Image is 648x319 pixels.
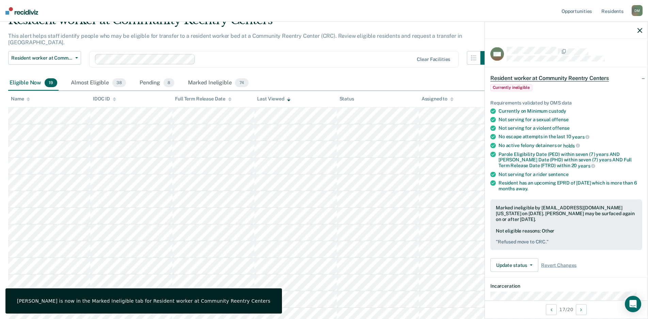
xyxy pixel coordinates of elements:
div: Full Term Release Date [175,96,232,102]
div: Parole Eligibility Date (PED) within seven (7) years AND [PERSON_NAME] Date (PHD) within seven (7... [499,151,642,169]
div: Name [11,96,30,102]
div: IDOC ID [93,96,116,102]
button: Update status [490,258,538,272]
span: away. [516,186,528,191]
div: Eligible Now [8,76,59,91]
div: Currently on Minimum [499,108,642,114]
div: Clear facilities [417,57,450,62]
span: Currently ineligible [490,84,532,91]
span: 74 [235,78,248,87]
dt: Incarceration [490,283,642,289]
div: Assigned to [422,96,454,102]
div: Requirements validated by OMS data [490,100,642,106]
div: Almost Eligible [69,76,127,91]
div: Not eligible reasons: Other [496,228,637,245]
div: Resident worker at Community Reentry Centers [8,13,494,33]
div: 17 / 20 [485,300,648,318]
span: Revert Changes [541,262,576,268]
span: holds [563,143,580,148]
span: Resident worker at Community Reentry Centers [490,75,609,81]
span: years [578,163,595,169]
p: This alert helps staff identify people who may be eligible for transfer to a resident worker bed ... [8,33,462,46]
span: sentence [548,171,569,177]
div: D M [632,5,643,16]
div: Marked Ineligible [187,76,250,91]
span: 8 [163,78,174,87]
div: Not serving for a violent [499,125,642,131]
span: offense [552,125,569,131]
div: Marked ineligible by [EMAIL_ADDRESS][DOMAIN_NAME][US_STATE] on [DATE]. [PERSON_NAME] may be surfa... [496,205,637,222]
span: years [572,134,589,140]
div: Not serving for a rider [499,171,642,177]
div: Not serving for a sexual [499,117,642,123]
span: Resident worker at Community Reentry Centers [11,55,73,61]
span: custody [549,108,566,114]
div: Resident worker at Community Reentry CentersCurrently ineligible [485,67,648,97]
div: No active felony detainers or [499,143,642,149]
div: Status [339,96,354,102]
span: offense [552,117,569,122]
div: No escape attempts in the last 10 [499,134,642,140]
button: Next Opportunity [576,304,587,315]
img: Recidiviz [5,7,38,15]
div: Open Intercom Messenger [625,296,641,312]
button: Previous Opportunity [546,304,557,315]
div: Last Viewed [257,96,290,102]
div: Resident has an upcoming EPRD of [DATE] which is more than 6 months [499,180,642,191]
pre: " Refused move to CRC. " [496,239,637,245]
span: 19 [45,78,57,87]
div: [PERSON_NAME] is now in the Marked Ineligible tab for Resident worker at Community Reentry Centers [17,298,270,304]
div: Pending [138,76,176,91]
span: 38 [112,78,126,87]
